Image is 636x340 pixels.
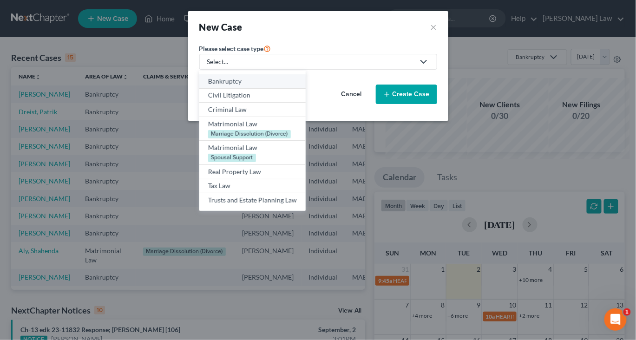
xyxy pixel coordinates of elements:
div: Real Property Law [208,167,297,177]
a: Criminal Law [199,103,306,117]
iframe: Intercom live chat [604,308,627,331]
div: Spousal Support [208,154,256,162]
div: Criminal Law [208,105,297,114]
div: Bankruptcy [208,77,297,86]
strong: New Case [199,21,243,33]
div: Tax Law [208,181,297,190]
a: Matrimonial Law Marriage Dissolution (Divorce) [199,117,306,141]
div: Trusts and Estate Planning Law [208,196,297,205]
button: × [431,20,437,33]
span: 1 [623,308,631,316]
a: Real Property Law [199,165,306,179]
a: Matrimonial Law Spousal Support [199,141,306,165]
div: Select... [207,57,414,66]
button: Cancel [331,85,372,104]
div: Matrimonial Law [208,119,297,129]
a: Bankruptcy [199,74,306,89]
a: Trusts and Estate Planning Law [199,193,306,207]
div: Civil Litigation [208,91,297,100]
div: Marriage Dissolution (Divorce) [208,130,291,138]
div: Matrimonial Law [208,143,297,152]
span: Please select case type [199,45,264,52]
button: Create Case [376,85,437,104]
a: Tax Law [199,179,306,194]
a: Civil Litigation [199,89,306,103]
